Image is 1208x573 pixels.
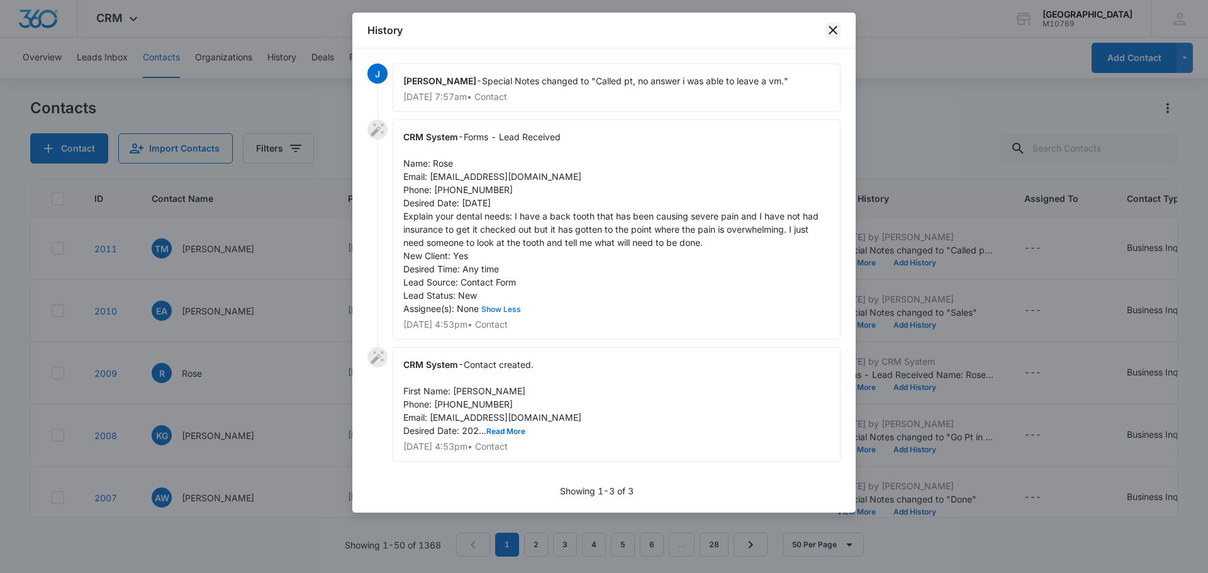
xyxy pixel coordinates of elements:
span: Special Notes changed to "Called pt, no answer i was able to leave a vm." [482,75,788,86]
p: [DATE] 4:53pm • Contact [403,442,830,451]
h1: History [367,23,403,38]
span: Contact created. First Name: [PERSON_NAME] Phone: [PHONE_NUMBER] Email: [EMAIL_ADDRESS][DOMAIN_NA... [403,359,581,436]
p: Showing 1-3 of 3 [560,484,634,498]
div: - [393,120,841,340]
p: [DATE] 7:57am • Contact [403,92,830,101]
button: Read More [486,428,525,435]
span: CRM System [403,131,458,142]
span: [PERSON_NAME] [403,75,476,86]
button: close [825,23,841,38]
div: - [393,347,841,462]
p: [DATE] 4:53pm • Contact [403,320,830,329]
button: Show Less [479,306,523,313]
span: j [367,64,388,84]
span: CRM System [403,359,458,370]
div: - [393,64,841,112]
